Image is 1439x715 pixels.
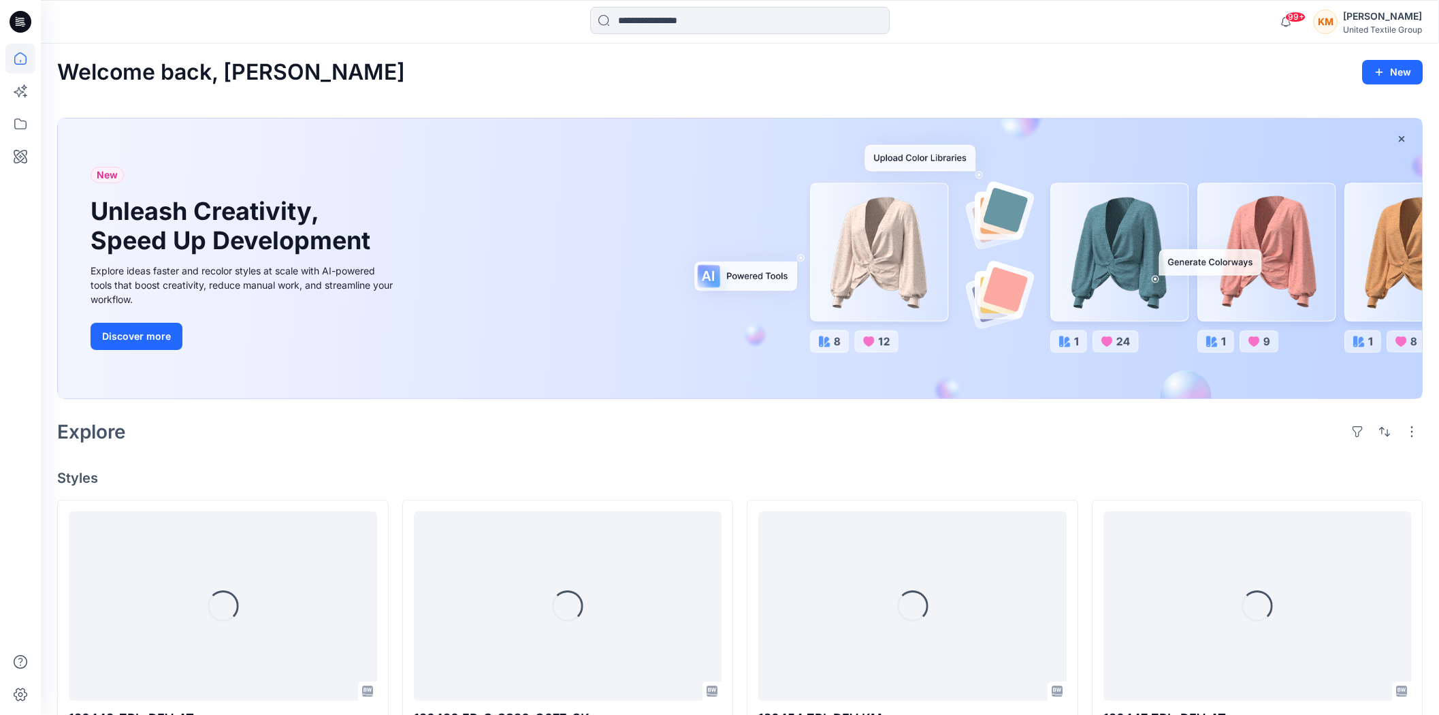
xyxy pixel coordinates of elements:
[91,264,397,306] div: Explore ideas faster and recolor styles at scale with AI-powered tools that boost creativity, red...
[1343,8,1422,25] div: [PERSON_NAME]
[91,323,397,350] a: Discover more
[57,470,1423,486] h4: Styles
[97,167,118,183] span: New
[1362,60,1423,84] button: New
[57,421,126,443] h2: Explore
[91,323,182,350] button: Discover more
[1313,10,1338,34] div: KM
[1285,12,1306,22] span: 99+
[91,197,376,255] h1: Unleash Creativity, Speed Up Development
[1343,25,1422,35] div: United Textile Group
[57,60,405,85] h2: Welcome back, [PERSON_NAME]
